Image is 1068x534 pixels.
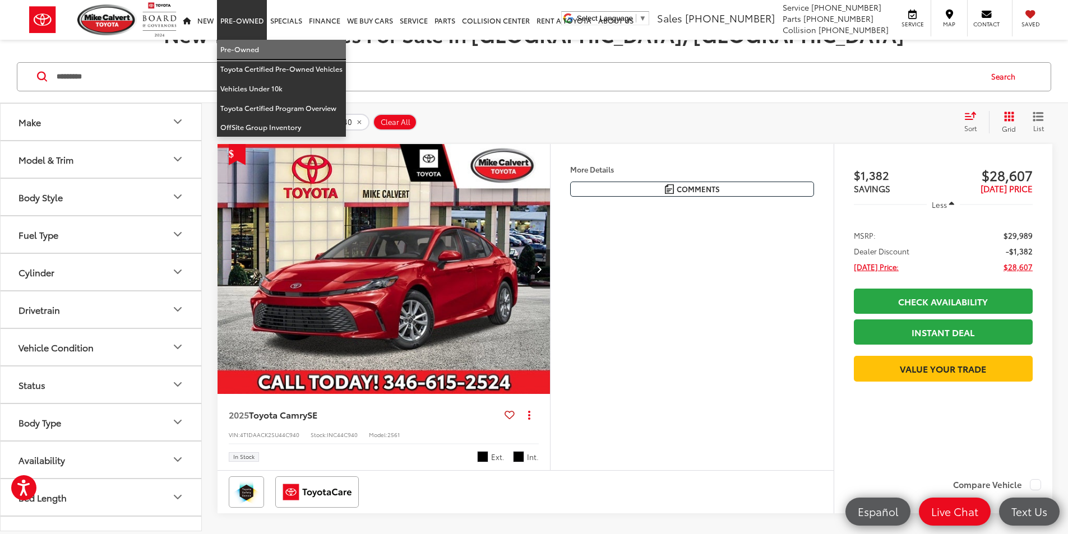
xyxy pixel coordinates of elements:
span: Contact [973,20,1000,28]
div: Make [19,117,41,127]
button: Body StyleBody Style [1,179,202,215]
span: SAVINGS [854,182,890,194]
button: List View [1024,111,1052,133]
div: Status [19,379,45,390]
div: Bed Length [171,490,184,504]
div: Body Style [171,190,184,203]
div: Fuel Type [171,227,184,241]
span: dropdown dots [528,410,530,419]
button: Search [981,63,1032,91]
a: Toyota Certified Program Overview [217,99,346,118]
span: 2561 [387,430,400,439]
div: Cylinder [171,265,184,278]
span: [PHONE_NUMBER] [803,13,873,24]
button: Clear All [373,114,417,131]
div: Bed Length [19,492,67,503]
div: Vehicle Condition [171,340,184,354]
a: Instant Deal [854,319,1033,345]
div: Body Style [19,192,63,202]
span: Live Chat [926,504,984,518]
span: Text Us [1006,504,1053,518]
div: Cylinder [19,267,54,277]
a: Pre-Owned [217,40,346,59]
span: List [1033,123,1044,133]
img: ToyotaCare Mike Calvert Toyota Houston TX [278,479,357,505]
a: Live Chat [919,498,991,526]
span: Parts [783,13,801,24]
span: $29,989 [1004,230,1033,241]
span: Underground [477,451,488,462]
div: Drivetrain [19,304,60,315]
span: In Stock [233,454,255,459]
a: Toyota Certified Pre-Owned Vehicles [217,59,346,79]
span: VIN: [229,430,240,439]
span: [DATE] PRICE [981,182,1033,194]
span: $28,607 [1004,261,1033,272]
input: Search by Make, Model, or Keyword [56,63,981,90]
img: 2025 Toyota Camry SE [217,144,551,394]
span: Service [900,20,925,28]
div: Status [171,378,184,391]
button: Next image [528,249,550,289]
span: [PHONE_NUMBER] [819,24,889,35]
button: CylinderCylinder [1,254,202,290]
span: Saved [1018,20,1043,28]
span: 2025 [229,408,249,421]
span: [PHONE_NUMBER] [811,2,881,13]
span: Sales [657,11,682,25]
span: 4T1DAACK2SU44C940 [240,430,299,439]
h4: More Details [570,165,814,173]
button: Select sort value [959,111,989,133]
span: Grid [1002,124,1016,133]
span: Collision [783,24,816,35]
span: Sort [964,123,977,133]
button: Fuel TypeFuel Type [1,216,202,253]
div: Availability [171,453,184,466]
button: Body TypeBody Type [1,404,202,440]
span: INC44C940 [327,430,358,439]
span: Español [852,504,904,518]
button: Bed LengthBed Length [1,479,202,516]
span: Int. [527,452,539,462]
div: Vehicle Condition [19,342,94,352]
span: Map [937,20,961,28]
span: ▼ [639,14,646,22]
span: Comments [677,184,720,194]
div: Availability [19,454,65,465]
button: DrivetrainDrivetrain [1,291,202,328]
span: Stock: [311,430,327,439]
span: $28,607 [943,166,1033,183]
a: Value Your Trade [854,356,1033,381]
a: Text Us [999,498,1060,526]
div: Fuel Type [19,229,58,240]
button: MakeMake [1,104,202,140]
span: [DATE] Price: [854,261,899,272]
div: Body Type [19,417,61,428]
button: Less [927,194,960,215]
span: Dealer Discount [854,245,909,257]
div: 2025 Toyota Camry SE 0 [217,144,551,394]
button: AvailabilityAvailability [1,442,202,478]
button: Comments [570,182,814,197]
span: Ext. [491,452,505,462]
button: Grid View [989,111,1024,133]
div: Model & Trim [19,154,73,165]
a: Vehicles Under 10k [217,79,346,99]
img: Toyota Safety Sense Mike Calvert Toyota Houston TX [231,479,262,505]
button: Model & TrimModel & Trim [1,141,202,178]
span: Model: [369,430,387,439]
span: -$1,382 [1006,245,1033,257]
a: 2025Toyota CamrySE [229,408,500,421]
div: Model & Trim [171,152,184,166]
span: Service [783,2,809,13]
img: Comments [665,184,674,194]
label: Compare Vehicle [953,479,1041,490]
span: Less [932,199,947,210]
div: Make [171,115,184,128]
span: Black [513,451,524,462]
span: Toyota Camry [249,408,307,421]
span: [PHONE_NUMBER] [685,11,775,25]
a: Español [845,498,910,526]
button: Vehicle ConditionVehicle Condition [1,329,202,365]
